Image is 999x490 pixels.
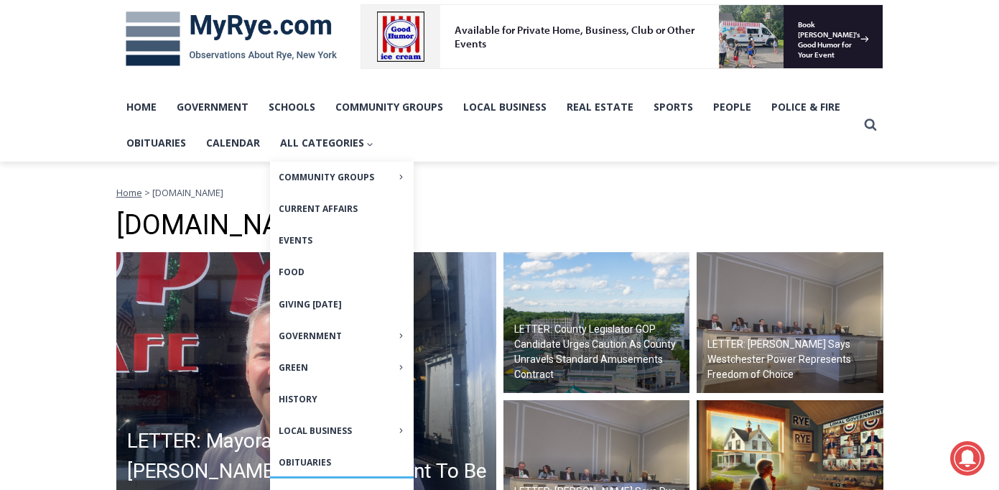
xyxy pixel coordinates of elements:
a: Events [270,225,414,256]
img: MyRye.com [116,1,346,76]
a: Open Tues. - Sun. [PHONE_NUMBER] [1,144,144,179]
button: Child menu of Local Business [270,415,414,446]
img: (PHOTO: Playland's historic Dragon Coaster turns 95 this year. Credit: Alex Lee) [503,252,690,393]
h2: LETTER: [PERSON_NAME] Says Westchester Power Represents Freedom of Choice [707,337,880,382]
button: Child menu of Green [270,352,414,383]
a: Real Estate [557,89,643,125]
button: Child menu of Government [270,320,414,351]
a: Food [270,256,414,287]
a: LETTER: [PERSON_NAME] Says Westchester Power Represents Freedom of Choice [697,252,883,393]
a: Intern @ [DOMAIN_NAME] [345,139,696,179]
nav: Primary Navigation [116,89,858,162]
span: > [144,186,150,199]
h2: LETTER: County Legislator GOP Candidate Urges Caution As County Unravels Standard Amusements Cont... [514,322,687,382]
a: People [703,89,761,125]
a: Police & Fire [761,89,850,125]
a: Obituaries [270,447,414,478]
a: Calendar [196,125,270,161]
div: "[PERSON_NAME]'s draw is the fine variety of pristine raw fish kept on hand" [147,90,204,172]
a: Home [116,186,142,199]
button: Child menu of Community Groups [270,162,414,193]
a: History [270,384,414,415]
nav: Breadcrumbs [116,185,883,200]
a: Book [PERSON_NAME]'s Good Humor for Your Event [427,4,519,65]
h4: Book [PERSON_NAME]'s Good Humor for Your Event [437,15,500,55]
a: Sports [643,89,703,125]
a: Local Business [453,89,557,125]
img: (PHOTO: Sustainable Westchester’s Noam Bramson spoke about the Westchester Power program at the A... [697,252,883,393]
div: "At the 10am stand-up meeting, each intern gets a chance to take [PERSON_NAME] and the other inte... [363,1,679,139]
a: Community Groups [325,89,453,125]
a: Obituaries [116,125,196,161]
div: Available for Private Home, Business, Club or Other Events [94,19,355,46]
h1: [DOMAIN_NAME] [116,209,883,242]
span: Intern @ [DOMAIN_NAME] [376,143,666,175]
a: Current Affairs [270,193,414,224]
a: Schools [259,89,325,125]
button: Child menu of All Categories [270,125,384,161]
a: Government [167,89,259,125]
button: View Search Form [858,112,883,138]
a: LETTER: County Legislator GOP Candidate Urges Caution As County Unravels Standard Amusements Cont... [503,252,690,393]
a: Giving [DATE] [270,289,414,320]
a: Home [116,89,167,125]
span: Open Tues. - Sun. [PHONE_NUMBER] [4,148,141,203]
span: [DOMAIN_NAME] [152,186,223,199]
